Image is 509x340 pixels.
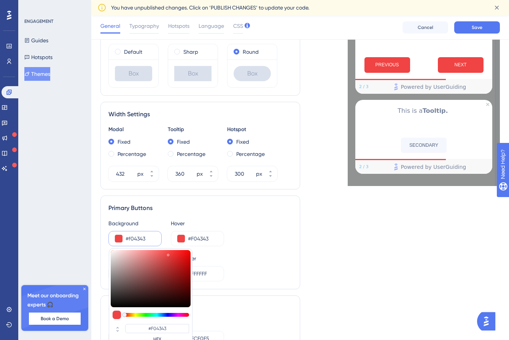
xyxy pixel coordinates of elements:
div: Close Preview [486,103,489,106]
div: px [197,169,203,178]
button: Book a Demo [29,313,81,325]
label: Round [243,47,259,56]
div: Hover [171,219,224,228]
label: Fixed [177,137,190,146]
div: px [137,169,143,178]
span: Book a Demo [41,316,69,322]
div: Box [234,66,271,81]
label: Sharp [183,47,198,56]
span: Powered by UserGuiding [401,162,466,172]
input: px [175,169,195,178]
div: Box [174,66,212,81]
span: Save [472,24,482,30]
div: px [256,169,262,178]
div: Tooltip [168,125,218,134]
label: Default [124,47,142,56]
label: Fixed [236,137,249,146]
button: Themes [24,67,50,81]
div: Secondary Buttons [108,303,292,313]
button: Previous [364,57,410,73]
div: Hover [171,319,224,328]
div: Background [108,319,162,328]
iframe: UserGuiding AI Assistant Launcher [477,310,500,333]
b: Tooltip. [423,107,448,114]
span: Hotspots [168,21,189,30]
span: Need Help? [18,2,48,11]
span: Powered by UserGuiding [401,82,466,91]
button: px [145,174,159,181]
div: Modal [108,125,159,134]
label: Percentage [236,149,265,159]
span: CSS [233,21,243,30]
button: px [145,166,159,174]
div: Text Hover [171,254,224,263]
button: Save [454,21,500,34]
span: Meet our onboarding experts 🎧 [27,291,82,310]
label: Percentage [177,149,205,159]
label: Fixed [118,137,130,146]
button: Cancel [402,21,448,34]
input: px [116,169,136,178]
button: Hotspots [24,50,52,64]
div: Background [108,219,162,228]
div: Footer [355,80,492,94]
span: You have unpublished changes. Click on ‘PUBLISH CHANGES’ to update your code. [111,3,309,12]
input: px [235,169,254,178]
button: px [264,174,277,181]
div: Primary Buttons [108,204,292,213]
div: Hotspot [227,125,277,134]
span: General [100,21,120,30]
div: Step 2 of 3 [359,164,369,170]
span: Cancel [418,24,433,30]
button: px [264,166,277,174]
span: Typography [129,21,159,30]
button: px [204,174,218,181]
button: Guides [24,34,48,47]
div: Button Text [108,254,162,263]
div: Step 2 of 3 [359,84,369,90]
label: Percentage [118,149,146,159]
button: px [204,166,218,174]
div: Width Settings [108,110,292,119]
button: Next [438,57,484,73]
p: This is a [361,106,486,116]
span: Language [199,21,224,30]
div: Footer [355,160,492,174]
div: Box [115,66,152,81]
div: ENGAGEMENT [24,18,53,24]
button: SECONDARY [401,138,447,153]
